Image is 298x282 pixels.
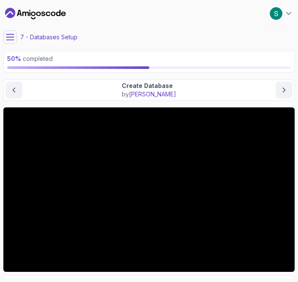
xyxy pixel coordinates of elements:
[7,55,53,62] span: completed
[122,82,176,90] p: Create Database
[5,82,22,99] button: previous content
[5,7,66,20] a: Dashboard
[276,82,293,99] button: next content
[129,90,176,98] span: [PERSON_NAME]
[20,33,78,41] p: 7 - Databases Setup
[7,55,21,62] span: 50 %
[3,107,295,272] iframe: 3 - Create Database
[269,7,293,20] button: user profile image
[122,90,176,99] p: by
[270,7,282,20] img: user profile image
